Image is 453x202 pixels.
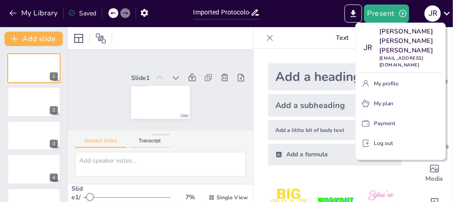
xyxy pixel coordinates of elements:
button: Payment [359,116,442,131]
p: Payment [374,119,395,127]
p: [PERSON_NAME] [PERSON_NAME] [PERSON_NAME] [379,27,442,55]
div: J R [359,40,376,56]
button: My profile [359,76,442,91]
p: My plan [374,99,393,108]
button: My plan [359,96,442,111]
p: My profile [374,80,398,88]
p: [EMAIL_ADDRESS][DOMAIN_NAME] [379,55,442,69]
button: Log out [359,136,442,150]
p: Log out [374,139,393,147]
